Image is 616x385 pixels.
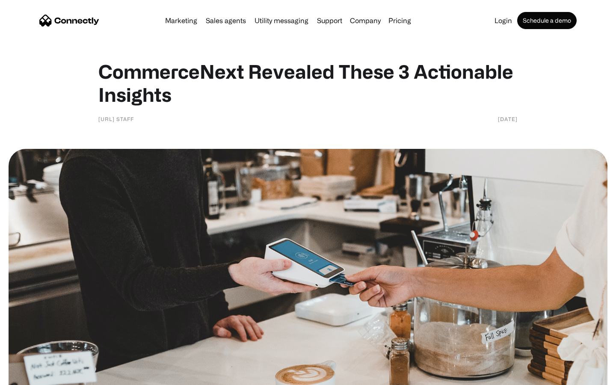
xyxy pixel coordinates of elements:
[39,14,99,27] a: home
[251,17,312,24] a: Utility messaging
[98,60,518,106] h1: CommerceNext Revealed These 3 Actionable Insights
[17,370,51,382] ul: Language list
[314,17,346,24] a: Support
[491,17,515,24] a: Login
[202,17,249,24] a: Sales agents
[350,15,381,27] div: Company
[385,17,415,24] a: Pricing
[517,12,577,29] a: Schedule a demo
[347,15,383,27] div: Company
[162,17,201,24] a: Marketing
[498,115,518,123] div: [DATE]
[98,115,134,123] div: [URL] Staff
[9,370,51,382] aside: Language selected: English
